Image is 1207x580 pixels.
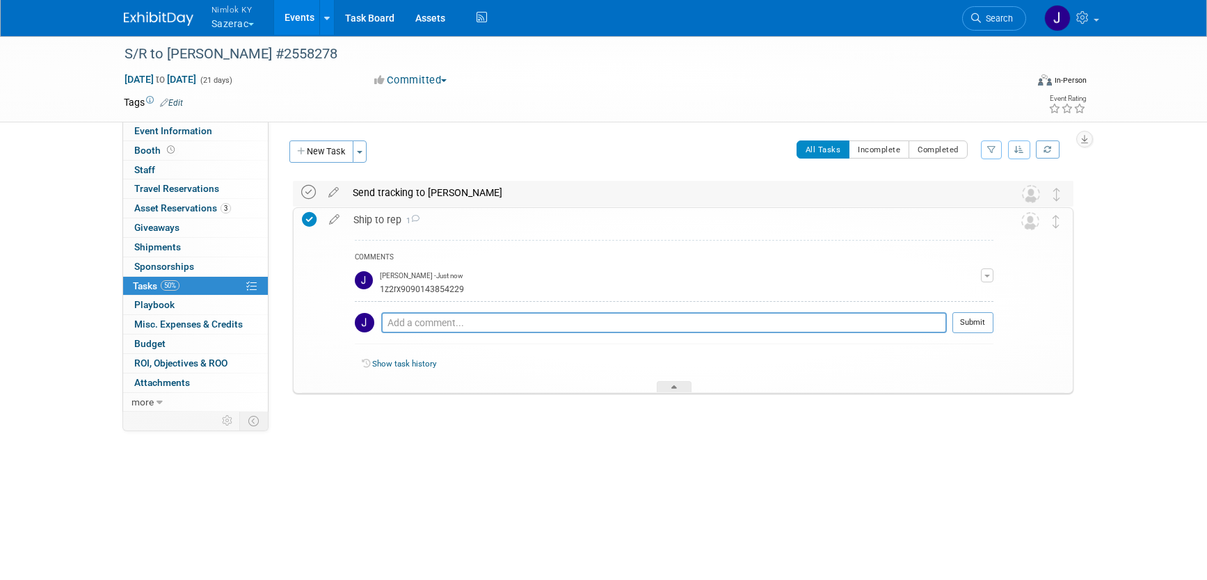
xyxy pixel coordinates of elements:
[134,377,190,388] span: Attachments
[124,73,197,86] span: [DATE] [DATE]
[160,98,183,108] a: Edit
[124,95,183,109] td: Tags
[123,373,268,392] a: Attachments
[134,125,212,136] span: Event Information
[216,412,240,430] td: Personalize Event Tab Strip
[134,183,219,194] span: Travel Reservations
[346,181,994,204] div: Send tracking to [PERSON_NAME]
[1021,212,1039,230] img: Unassigned
[123,296,268,314] a: Playbook
[1054,75,1087,86] div: In-Person
[1036,140,1060,159] a: Refresh
[321,186,346,199] a: edit
[1044,5,1071,31] img: Jamie Dunn
[134,222,179,233] span: Giveaways
[134,145,177,156] span: Booth
[1022,185,1040,203] img: Unassigned
[123,179,268,198] a: Travel Reservations
[134,319,243,330] span: Misc. Expenses & Credits
[355,271,373,289] img: Jamie Dunn
[944,72,1087,93] div: Event Format
[134,164,155,175] span: Staff
[199,76,232,85] span: (21 days)
[123,238,268,257] a: Shipments
[134,241,181,252] span: Shipments
[134,261,194,272] span: Sponsorships
[289,140,353,163] button: New Task
[134,202,231,214] span: Asset Reservations
[355,251,993,266] div: COMMENTS
[380,271,463,281] span: [PERSON_NAME] - Just now
[123,315,268,334] a: Misc. Expenses & Credits
[1048,95,1086,102] div: Event Rating
[909,140,968,159] button: Completed
[369,73,452,88] button: Committed
[123,257,268,276] a: Sponsorships
[134,299,175,310] span: Playbook
[123,218,268,237] a: Giveaways
[346,208,993,232] div: Ship to rep
[123,199,268,218] a: Asset Reservations3
[124,12,193,26] img: ExhibitDay
[123,335,268,353] a: Budget
[221,203,231,214] span: 3
[355,313,374,332] img: Jamie Dunn
[797,140,850,159] button: All Tasks
[401,216,419,225] span: 1
[133,280,179,291] span: Tasks
[123,354,268,373] a: ROI, Objectives & ROO
[161,280,179,291] span: 50%
[322,214,346,226] a: edit
[123,393,268,412] a: more
[962,6,1026,31] a: Search
[372,359,436,369] a: Show task history
[123,122,268,140] a: Event Information
[239,412,268,430] td: Toggle Event Tabs
[849,140,909,159] button: Incomplete
[134,338,166,349] span: Budget
[154,74,167,85] span: to
[380,282,981,295] div: 1z2rx9090143854229
[1053,188,1060,201] i: Move task
[120,42,1005,67] div: S/R to [PERSON_NAME] #2558278
[134,357,227,369] span: ROI, Objectives & ROO
[1053,215,1060,228] i: Move task
[952,312,993,333] button: Submit
[1038,74,1052,86] img: Format-Inperson.png
[123,161,268,179] a: Staff
[164,145,177,155] span: Booth not reserved yet
[123,277,268,296] a: Tasks50%
[123,141,268,160] a: Booth
[131,396,154,408] span: more
[981,13,1013,24] span: Search
[211,2,255,17] span: Nimlok KY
